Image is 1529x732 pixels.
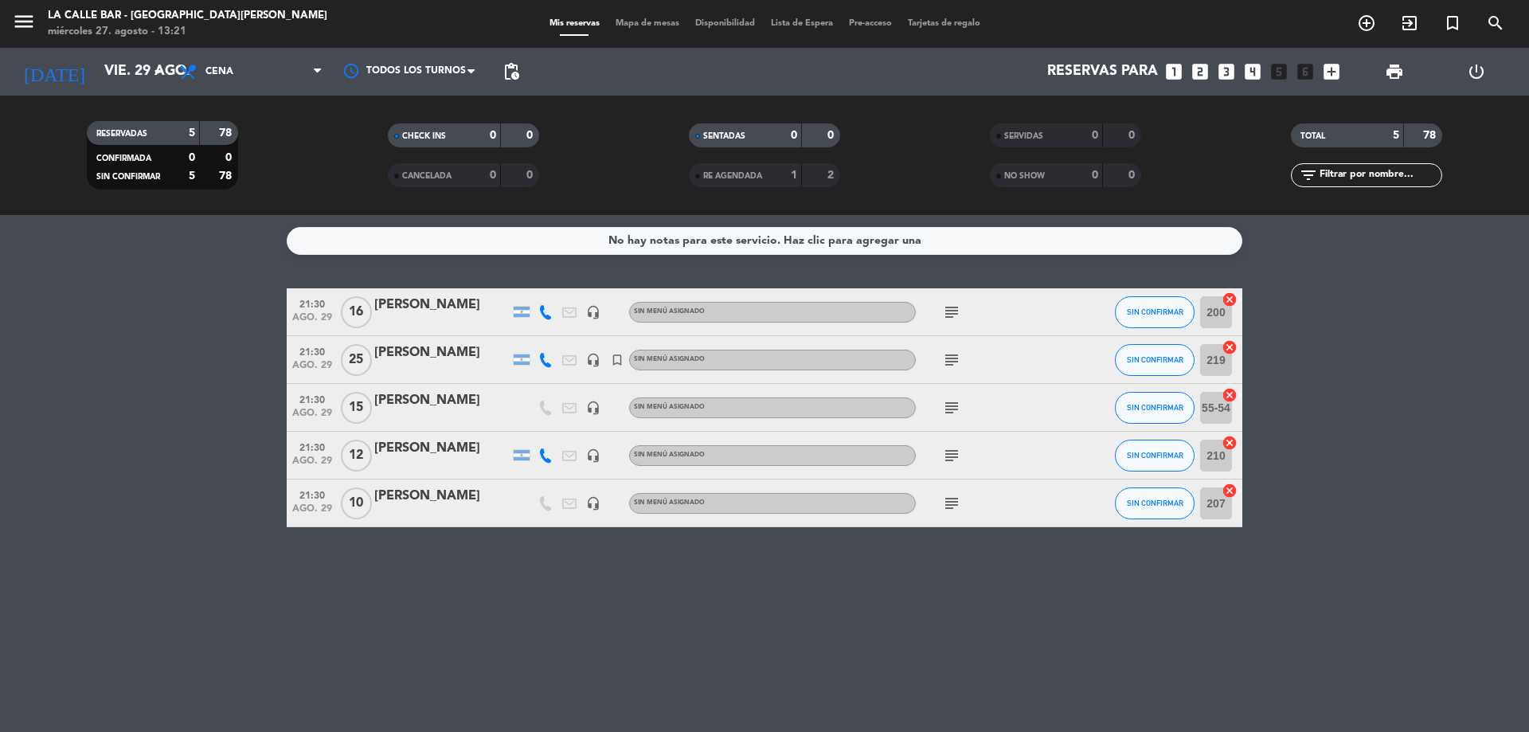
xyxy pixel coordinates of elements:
strong: 0 [526,130,536,141]
span: CONFIRMADA [96,155,151,162]
div: [PERSON_NAME] [374,486,510,507]
span: SIN CONFIRMAR [1127,451,1183,460]
i: menu [12,10,36,33]
span: Mapa de mesas [608,19,687,28]
i: cancel [1222,339,1238,355]
i: headset_mic [586,448,600,463]
strong: 0 [1092,130,1098,141]
span: ago. 29 [292,360,332,378]
div: [PERSON_NAME] [374,343,510,363]
i: arrow_drop_down [148,62,167,81]
span: Sin menú asignado [634,356,705,362]
span: Cena [205,66,233,77]
span: SIN CONFIRMAR [1127,355,1183,364]
strong: 2 [827,170,837,181]
span: ago. 29 [292,408,332,426]
span: SIN CONFIRMAR [1127,499,1183,507]
span: 21:30 [292,342,332,360]
i: subject [942,303,961,322]
i: [DATE] [12,54,96,89]
i: headset_mic [586,401,600,415]
span: SIN CONFIRMAR [1127,307,1183,316]
strong: 5 [189,170,195,182]
strong: 0 [490,130,496,141]
span: RESERVADAS [96,130,147,138]
strong: 0 [490,170,496,181]
span: SERVIDAS [1004,132,1043,140]
span: Tarjetas de regalo [900,19,988,28]
strong: 0 [526,170,536,181]
span: Sin menú asignado [634,404,705,410]
i: headset_mic [586,305,600,319]
button: SIN CONFIRMAR [1115,296,1195,328]
button: menu [12,10,36,39]
span: RE AGENDADA [703,172,762,180]
strong: 0 [189,152,195,163]
strong: 0 [827,130,837,141]
span: 21:30 [292,485,332,503]
span: 21:30 [292,437,332,456]
div: LOG OUT [1435,48,1517,96]
span: 16 [341,296,372,328]
span: NO SHOW [1004,172,1045,180]
strong: 5 [189,127,195,139]
i: filter_list [1299,166,1318,185]
div: La Calle Bar - [GEOGRAPHIC_DATA][PERSON_NAME] [48,8,327,24]
span: Pre-acceso [841,19,900,28]
span: 12 [341,440,372,472]
strong: 0 [225,152,235,163]
button: SIN CONFIRMAR [1115,487,1195,519]
div: No hay notas para este servicio. Haz clic para agregar una [608,232,921,250]
button: SIN CONFIRMAR [1115,392,1195,424]
div: [PERSON_NAME] [374,390,510,411]
i: subject [942,350,961,370]
span: 15 [341,392,372,424]
span: SENTADAS [703,132,745,140]
span: Lista de Espera [763,19,841,28]
div: miércoles 27. agosto - 13:21 [48,24,327,40]
span: print [1385,62,1404,81]
div: [PERSON_NAME] [374,438,510,459]
span: 10 [341,487,372,519]
i: exit_to_app [1400,14,1419,33]
i: subject [942,398,961,417]
span: CANCELADA [402,172,452,180]
i: cancel [1222,435,1238,451]
span: TOTAL [1300,132,1325,140]
span: Reservas para [1047,64,1158,80]
input: Filtrar por nombre... [1318,166,1441,184]
strong: 78 [1423,130,1439,141]
span: CHECK INS [402,132,446,140]
span: ago. 29 [292,456,332,474]
strong: 0 [1128,130,1138,141]
button: SIN CONFIRMAR [1115,440,1195,472]
strong: 0 [791,130,797,141]
i: headset_mic [586,353,600,367]
i: add_box [1321,61,1342,82]
i: looks_4 [1242,61,1263,82]
span: 21:30 [292,294,332,312]
span: pending_actions [502,62,521,81]
div: [PERSON_NAME] [374,295,510,315]
i: cancel [1222,483,1238,499]
strong: 5 [1393,130,1399,141]
button: SIN CONFIRMAR [1115,344,1195,376]
i: turned_in_not [610,353,624,367]
i: search [1486,14,1505,33]
i: subject [942,446,961,465]
i: headset_mic [586,496,600,511]
strong: 78 [219,127,235,139]
span: 25 [341,344,372,376]
i: cancel [1222,387,1238,403]
span: ago. 29 [292,312,332,331]
i: cancel [1222,292,1238,307]
span: Sin menú asignado [634,308,705,315]
span: ago. 29 [292,503,332,522]
i: looks_two [1190,61,1210,82]
span: Sin menú asignado [634,499,705,506]
strong: 0 [1092,170,1098,181]
i: looks_3 [1216,61,1237,82]
span: Mis reservas [542,19,608,28]
span: SIN CONFIRMAR [1127,403,1183,412]
span: Disponibilidad [687,19,763,28]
